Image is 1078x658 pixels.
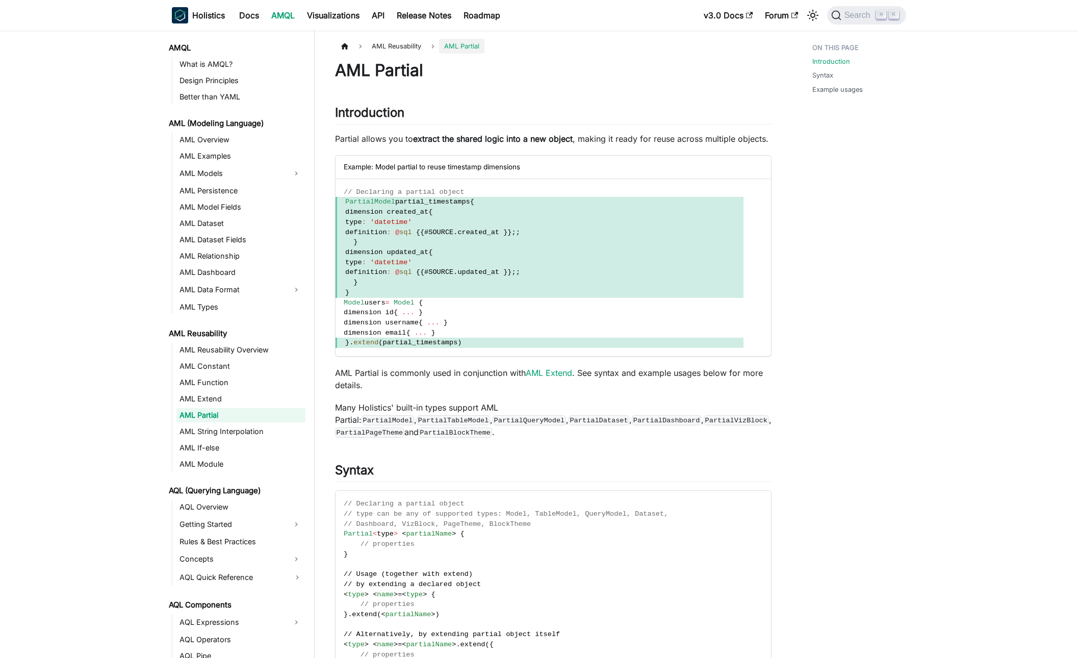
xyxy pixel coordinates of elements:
a: AML Types [176,300,305,314]
b: Holistics [192,9,225,21]
span: ; [511,229,516,236]
span: > [394,641,398,648]
span: } [353,238,357,246]
span: < [373,641,377,648]
a: AML Reusability [166,326,305,341]
a: AML Persistence [176,184,305,198]
span: . [453,268,457,276]
a: AML Dashboard [176,265,305,280]
span: < [344,591,348,598]
a: Getting Started [176,516,287,533]
a: AML Module [176,457,305,471]
span: { [460,530,465,538]
span: . [453,229,457,236]
span: // Declaring a partial object [344,188,465,196]
span: Model [344,299,365,307]
span: } [444,319,448,326]
a: Introduction [812,57,850,66]
span: definition [345,229,387,236]
span: = [398,591,402,598]
code: PartialModel [362,415,414,425]
span: { [470,198,474,206]
span: > [423,591,427,598]
button: Expand sidebar category 'AML Data Format' [287,282,305,298]
span: dimension email [344,329,406,337]
span: .extend( [456,641,489,648]
span: Model [394,299,415,307]
a: AML Reusability Overview [176,343,305,357]
span: } [507,229,511,236]
span: { [416,268,420,276]
div: Example: Model partial to reuse timestamp dimensions [336,156,771,179]
span: ... [415,329,427,337]
span: } [345,339,349,346]
span: # [424,268,428,276]
span: { [420,268,424,276]
a: AML Data Format [176,282,287,298]
span: = [398,641,402,648]
a: AML Overview [176,133,305,147]
span: < [373,530,377,538]
span: // Usage (together with extend) [344,570,473,578]
span: @ [395,229,399,236]
a: AML String Interpolation [176,424,305,439]
a: Rules & Best Practices [176,535,305,549]
span: { [416,229,420,236]
span: // Alternatively, by extending partial object itself [344,630,560,638]
span: { [419,299,423,307]
span: . [349,339,353,346]
span: = [386,299,390,307]
span: } [345,289,349,296]
img: Holistics [172,7,188,23]
span: type [345,218,362,226]
span: partialName [406,641,452,648]
span: : [387,229,391,236]
span: dimension updated_at [345,248,428,256]
span: ; [516,268,520,276]
span: > [452,530,456,538]
a: Forum [759,7,804,23]
a: AML Examples [176,149,305,163]
span: type [348,641,365,648]
span: ) [457,339,461,346]
span: ... [402,309,414,316]
a: Roadmap [457,7,506,23]
button: Switch between dark and light mode (currently light mode) [805,7,821,23]
span: < [402,591,406,598]
a: AQL (Querying Language) [166,484,305,498]
span: 'datetime' [370,259,412,266]
span: # [424,229,428,236]
span: sql [399,268,412,276]
span: Search [841,11,877,20]
a: v3.0 Docs [698,7,759,23]
button: Expand sidebar category 'Getting Started' [287,516,305,533]
span: PartialModel [345,198,395,206]
span: extend [353,339,378,346]
span: ; [511,268,516,276]
a: Docs [233,7,265,23]
span: dimension created_at [345,208,428,216]
span: dimension id [344,309,394,316]
span: ... [427,319,439,326]
button: Expand sidebar category 'AML Models' [287,165,305,182]
p: Many Holistics' built-in types support AML Partial: , , , , , , and . [335,401,772,438]
span: AML Reusability [367,39,426,54]
span: } [353,279,357,286]
span: definition [345,268,387,276]
h2: Introduction [335,105,772,124]
kbd: ⌘ [876,10,886,19]
span: } [344,550,348,558]
button: Expand sidebar category 'AQL Expressions' [287,614,305,630]
span: < [381,611,385,618]
button: Search (Command+K) [827,6,906,24]
p: AML Partial is commonly used in conjunction with . See syntax and example usages below for more d... [335,367,772,391]
a: AML (Modeling Language) [166,116,305,131]
strong: extract the shared logic into a new object [413,134,573,144]
a: HolisticsHolistics [172,7,225,23]
span: partialName [386,611,431,618]
span: > [394,530,398,538]
span: // properties [361,540,415,548]
span: // type can be any of supported types: Model, TableModel, QueryModel, Dataset, [344,510,668,518]
code: PartialDataset [569,415,629,425]
nav: Docs sidebar [162,31,315,658]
